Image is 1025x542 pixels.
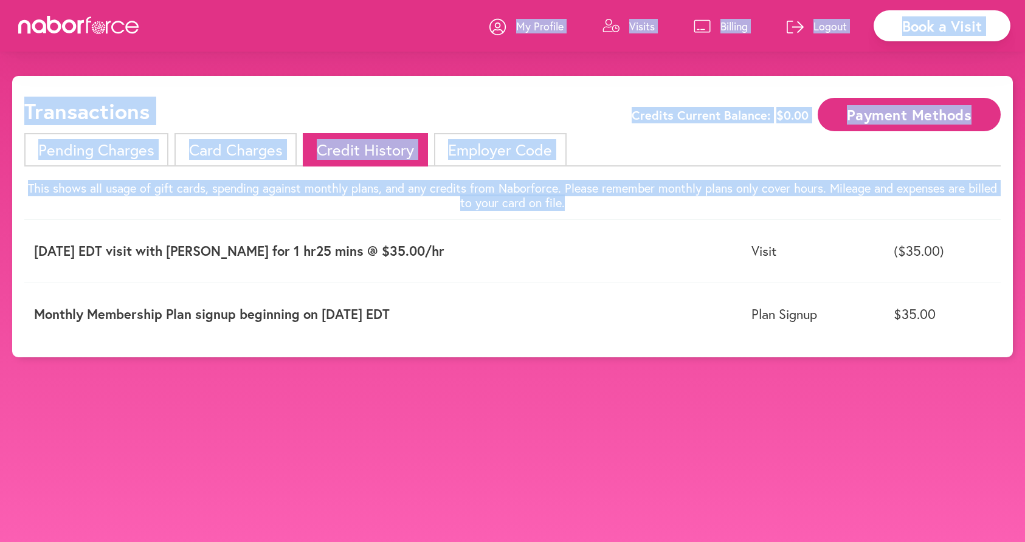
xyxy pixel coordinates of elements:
td: ($35.00) [884,220,1001,283]
li: Pending Charges [24,133,168,166]
p: My Profile [516,19,564,33]
a: My Profile [489,8,564,44]
a: Payment Methods [818,108,1001,119]
a: Logout [787,8,847,44]
button: Payment Methods [818,98,1001,131]
li: Employer Code [434,133,566,166]
a: Visits [602,8,655,44]
p: Visits [629,19,655,33]
p: This shows all usage of gift cards, spending against monthly plans, and any credits from Naborfor... [24,181,1001,210]
p: [DATE] EDT visit with [PERSON_NAME] for 1 hr25 mins @ $35.00/hr [34,243,732,259]
span: $ 0.00 [776,108,809,123]
td: Plan Signup [742,283,884,345]
p: Billing [720,19,748,33]
h1: Transactions [24,98,150,124]
li: Card Charges [174,133,296,166]
td: $35.00 [884,283,1001,345]
td: Visit [742,220,884,283]
p: Logout [813,19,847,33]
a: Billing [694,8,748,44]
div: Book a Visit [874,10,1010,41]
li: Credit History [303,133,428,166]
p: Monthly Membership Plan signup beginning on [DATE] EDT [34,306,732,322]
span: Credits Current Balance: [632,108,770,123]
